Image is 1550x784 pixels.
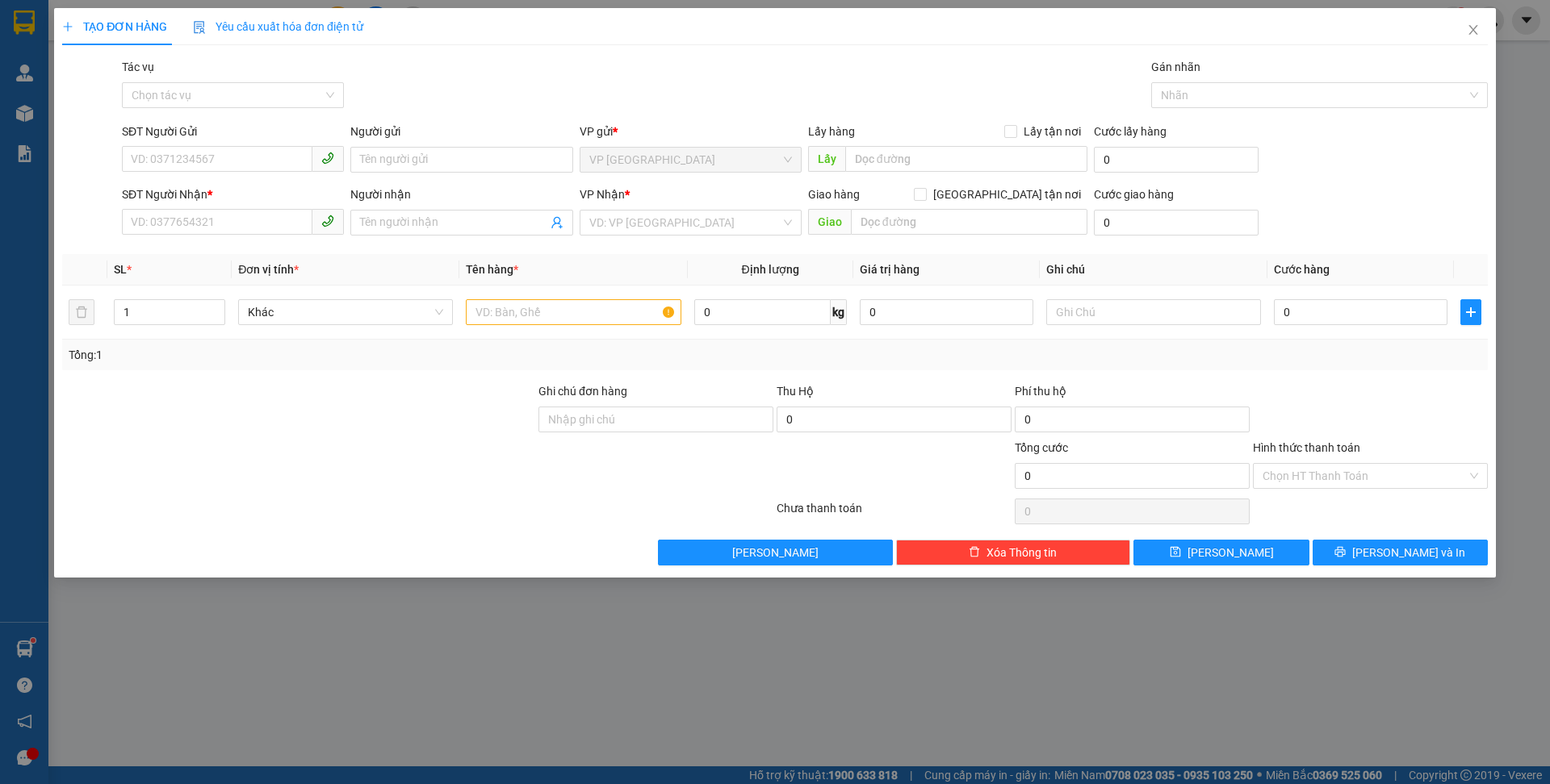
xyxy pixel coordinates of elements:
[1151,60,1200,73] label: Gán nhãn
[69,346,598,364] div: Tổng: 1
[1094,188,1174,201] label: Cước giao hàng
[114,263,127,276] span: SL
[1170,546,1181,559] span: save
[193,21,206,34] img: icon
[860,263,920,276] span: Giá trị hàng
[1094,210,1259,236] input: Cước giao hàng
[1017,123,1087,140] span: Lấy tận nơi
[851,209,1087,235] input: Dọc đường
[1188,544,1274,561] span: [PERSON_NAME]
[1253,441,1360,454] label: Hình thức thanh toán
[321,152,334,165] span: phone
[808,146,845,172] span: Lấy
[350,123,572,140] div: Người gửi
[969,546,980,559] span: delete
[580,123,802,140] div: VP gửi
[1460,299,1481,325] button: plus
[551,216,563,229] span: user-add
[1094,147,1259,173] input: Cước lấy hàng
[248,300,443,324] span: Khác
[831,299,847,325] span: kg
[538,407,773,432] input: Ghi chú đơn hàng
[1461,306,1481,319] span: plus
[122,186,344,203] div: SĐT Người Nhận
[860,299,1033,325] input: 0
[1313,540,1488,565] button: printer[PERSON_NAME] và In
[69,299,94,325] button: delete
[580,188,625,201] span: VP Nhận
[62,21,73,32] span: plus
[987,544,1057,561] span: Xóa Thông tin
[896,540,1131,565] button: deleteXóa Thông tin
[122,60,154,73] label: Tác vụ
[777,385,814,398] span: Thu Hộ
[1467,23,1480,36] span: close
[1015,382,1250,407] div: Phí thu hộ
[808,209,851,235] span: Giao
[808,125,855,138] span: Lấy hàng
[589,148,792,172] span: VP Thủ Đức
[193,20,363,33] span: Yêu cầu xuất hóa đơn điện tử
[1274,263,1330,276] span: Cước hàng
[321,215,334,227] span: phone
[658,540,893,565] button: [PERSON_NAME]
[775,499,1013,528] div: Chưa thanh toán
[1046,299,1261,325] input: Ghi Chú
[466,263,518,276] span: Tên hàng
[845,146,1087,172] input: Dọc đường
[732,544,819,561] span: [PERSON_NAME]
[1094,125,1167,138] label: Cước lấy hàng
[1040,254,1267,286] th: Ghi chú
[927,186,1087,203] span: [GEOGRAPHIC_DATA] tận nơi
[742,263,799,276] span: Định lượng
[1451,8,1496,53] button: Close
[808,188,860,201] span: Giao hàng
[122,123,344,140] div: SĐT Người Gửi
[62,20,167,33] span: TẠO ĐƠN HÀNG
[1133,540,1309,565] button: save[PERSON_NAME]
[1015,441,1068,454] span: Tổng cước
[238,263,299,276] span: Đơn vị tính
[1352,544,1465,561] span: [PERSON_NAME] và In
[538,385,627,398] label: Ghi chú đơn hàng
[350,186,572,203] div: Người nhận
[1334,546,1346,559] span: printer
[466,299,681,325] input: VD: Bàn, Ghế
